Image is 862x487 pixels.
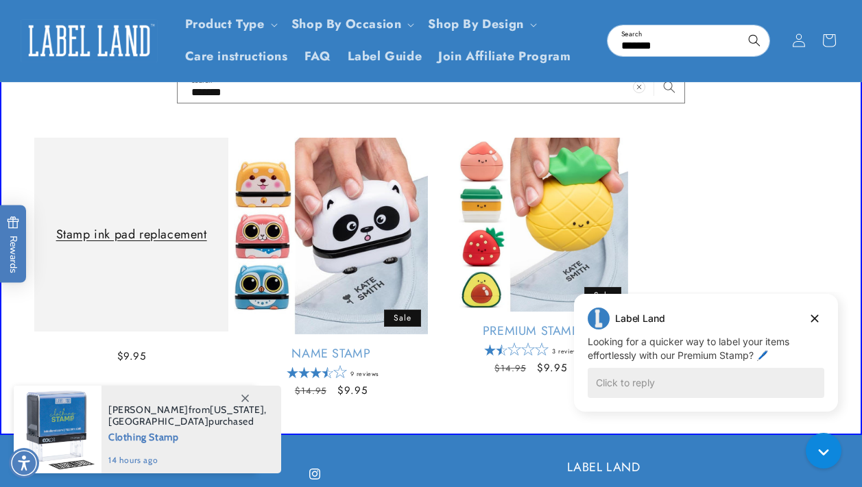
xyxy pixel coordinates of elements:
[48,227,215,242] a: Stamp ink pad replacement
[799,428,848,473] iframe: Gorgias live chat messenger
[185,15,265,33] a: Product Type
[420,8,542,40] summary: Shop By Design
[108,403,189,416] span: [PERSON_NAME]
[9,448,39,478] div: Accessibility Menu
[177,40,296,73] a: Care instructions
[304,49,331,64] span: FAQ
[177,8,283,40] summary: Product Type
[434,323,628,339] a: Premium Stamp
[709,25,739,55] button: Clear search term
[567,460,828,475] h2: LABEL LAND
[108,404,267,427] span: from , purchased
[185,49,288,64] span: Care instructions
[108,454,267,466] span: 14 hours ago
[624,72,654,102] button: Clear search term
[430,40,579,73] a: Join Affiliate Program
[21,19,158,62] img: Label Land
[283,8,420,40] summary: Shop By Occasion
[654,72,684,102] button: Search
[108,415,208,427] span: [GEOGRAPHIC_DATA]
[234,346,428,362] a: Name Stamp
[291,16,402,32] span: Shop By Occasion
[210,403,264,416] span: [US_STATE]
[7,216,20,273] span: Rewards
[438,49,571,64] span: Join Affiliate Program
[428,15,523,33] a: Shop By Design
[296,40,339,73] a: FAQ
[117,350,146,364] span: $9.95
[108,427,267,445] span: Clothing Stamp
[16,14,163,67] a: Label Land
[339,40,431,73] a: Label Guide
[564,292,848,432] iframe: Gorgias live chat campaigns
[348,49,422,64] span: Label Guide
[739,25,769,55] button: Search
